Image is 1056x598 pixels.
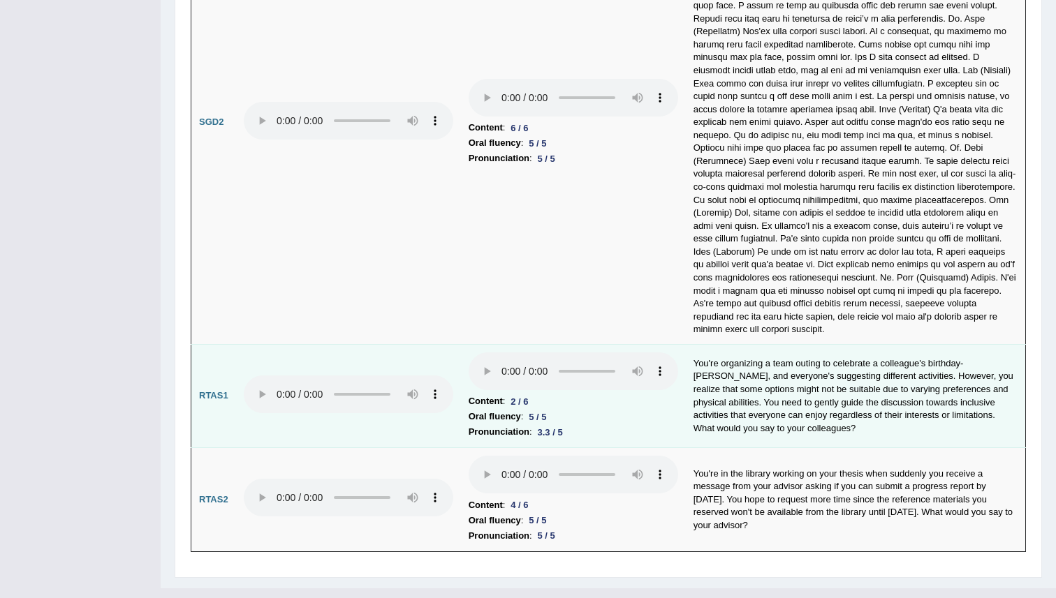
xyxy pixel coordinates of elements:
[469,513,678,528] li: :
[469,120,678,135] li: :
[469,135,678,151] li: :
[505,498,534,512] div: 4 / 6
[469,498,678,513] li: :
[523,410,552,424] div: 5 / 5
[469,513,521,528] b: Oral fluency
[469,409,521,424] b: Oral fluency
[469,498,503,513] b: Content
[469,394,503,409] b: Content
[532,151,561,166] div: 5 / 5
[469,528,678,544] li: :
[199,494,228,504] b: RTAS2
[469,151,678,166] li: :
[469,135,521,151] b: Oral fluency
[469,151,529,166] b: Pronunciation
[469,424,529,440] b: Pronunciation
[199,390,228,401] b: RTAS1
[523,513,552,528] div: 5 / 5
[469,528,529,544] b: Pronunciation
[469,424,678,440] li: :
[686,448,1026,552] td: You're in the library working on your thesis when suddenly you receive a message from your adviso...
[469,394,678,409] li: :
[199,117,223,127] b: SGD2
[532,528,561,543] div: 5 / 5
[505,394,534,409] div: 2 / 6
[469,409,678,424] li: :
[686,344,1026,448] td: You're organizing a team outing to celebrate a colleague's birthday-[PERSON_NAME], and everyone's...
[469,120,503,135] b: Content
[532,425,569,440] div: 3.3 / 5
[523,136,552,151] div: 5 / 5
[505,121,534,135] div: 6 / 6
